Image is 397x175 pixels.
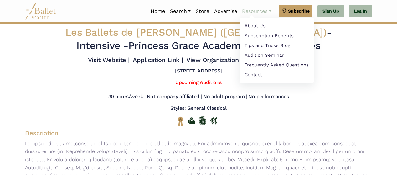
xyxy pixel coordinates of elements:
[186,56,309,64] a: View Organization & 3 additional auditions
[65,26,327,38] span: Les Ballets de [PERSON_NAME] ([GEOGRAPHIC_DATA])
[317,5,344,18] a: Sign Up
[198,116,206,125] img: Offers Scholarship
[288,8,310,14] span: Subscribe
[240,31,314,40] a: Subscription Benefits
[240,5,274,18] a: Resources
[168,5,193,18] a: Search
[147,93,202,100] h5: Not company affiliated |
[108,93,146,100] h5: 30 hours/week |
[240,18,314,83] ul: Resources
[175,68,222,74] h5: [STREET_ADDRESS]
[76,40,128,51] span: Intensive -
[248,93,289,100] h5: No performances
[240,21,314,31] a: About Us
[209,117,217,125] img: In Person
[282,8,287,14] img: gem.svg
[203,93,247,100] h5: No adult program |
[177,116,184,126] img: National
[170,105,226,112] h5: Styles: General Classical
[88,56,130,64] a: Visit Website |
[148,5,168,18] a: Home
[212,5,240,18] a: Advertise
[349,5,372,18] a: Log In
[240,60,314,70] a: Frequently Asked Questions
[175,79,221,85] a: Upcoming Auditions
[240,40,314,50] a: Tips and Tricks Blog
[188,117,195,124] img: Offers Financial Aid
[240,70,314,80] a: Contact
[193,5,212,18] a: Store
[55,26,342,52] h2: - Princess Grace Academy- Short Courses
[20,129,377,137] h4: Description
[279,5,312,17] a: Subscribe
[240,50,314,60] a: Audition Seminar
[133,56,183,64] a: Application Link |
